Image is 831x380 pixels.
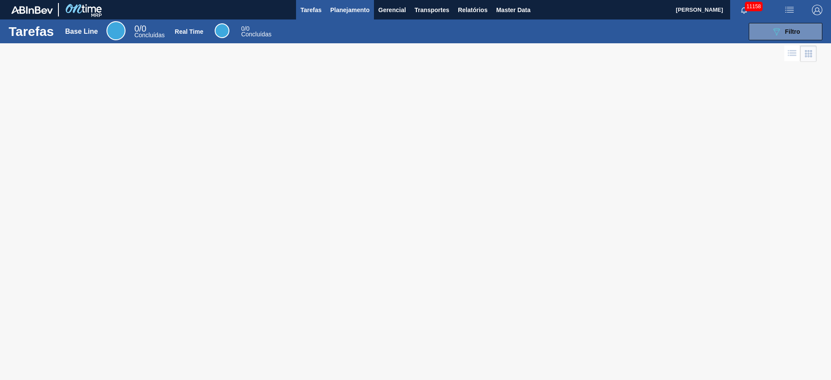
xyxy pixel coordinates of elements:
[415,5,449,15] span: Transportes
[241,25,245,32] span: 0
[241,26,271,37] div: Real Time
[134,25,164,38] div: Base Line
[378,5,406,15] span: Gerencial
[812,5,822,15] img: Logout
[175,28,203,35] div: Real Time
[730,4,758,16] button: Notificações
[65,28,98,35] div: Base Line
[458,5,487,15] span: Relatórios
[745,2,763,11] span: 11158
[11,6,53,14] img: TNhmsLtSVTkK8tSr43FrP2fwEKptu5GPRR3wAAAABJRU5ErkJggg==
[9,26,54,36] h1: Tarefas
[106,21,126,40] div: Base Line
[215,23,229,38] div: Real Time
[784,5,795,15] img: userActions
[241,31,271,38] span: Concluídas
[496,5,530,15] span: Master Data
[330,5,370,15] span: Planejamento
[785,28,800,35] span: Filtro
[134,32,164,39] span: Concluídas
[134,24,139,33] span: 0
[241,25,249,32] span: / 0
[300,5,322,15] span: Tarefas
[749,23,822,40] button: Filtro
[134,24,146,33] span: / 0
